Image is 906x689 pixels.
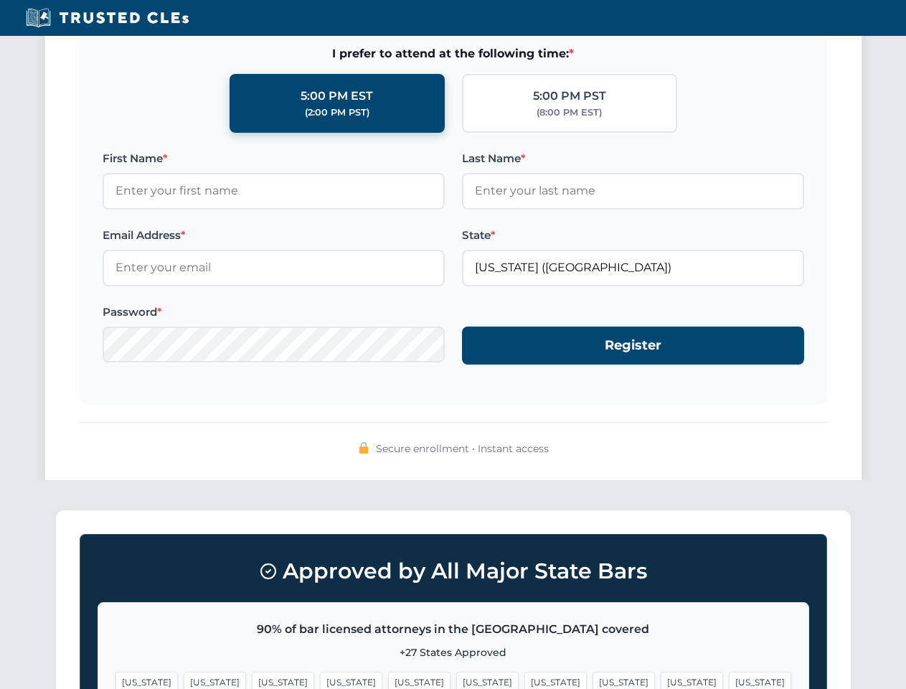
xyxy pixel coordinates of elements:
[103,304,445,321] label: Password
[115,620,791,639] p: 90% of bar licensed attorneys in the [GEOGRAPHIC_DATA] covered
[462,250,804,286] input: Florida (FL)
[462,227,804,244] label: State
[115,645,791,660] p: +27 States Approved
[103,150,445,167] label: First Name
[103,44,804,63] span: I prefer to attend at the following time:
[98,552,809,591] h3: Approved by All Major State Bars
[301,87,373,106] div: 5:00 PM EST
[462,150,804,167] label: Last Name
[22,7,193,29] img: Trusted CLEs
[103,250,445,286] input: Enter your email
[376,441,549,456] span: Secure enrollment • Instant access
[533,87,606,106] div: 5:00 PM PST
[358,442,369,454] img: 🔒
[462,173,804,209] input: Enter your last name
[103,173,445,209] input: Enter your first name
[537,106,602,120] div: (8:00 PM EST)
[305,106,369,120] div: (2:00 PM PST)
[462,327,804,365] button: Register
[103,227,445,244] label: Email Address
